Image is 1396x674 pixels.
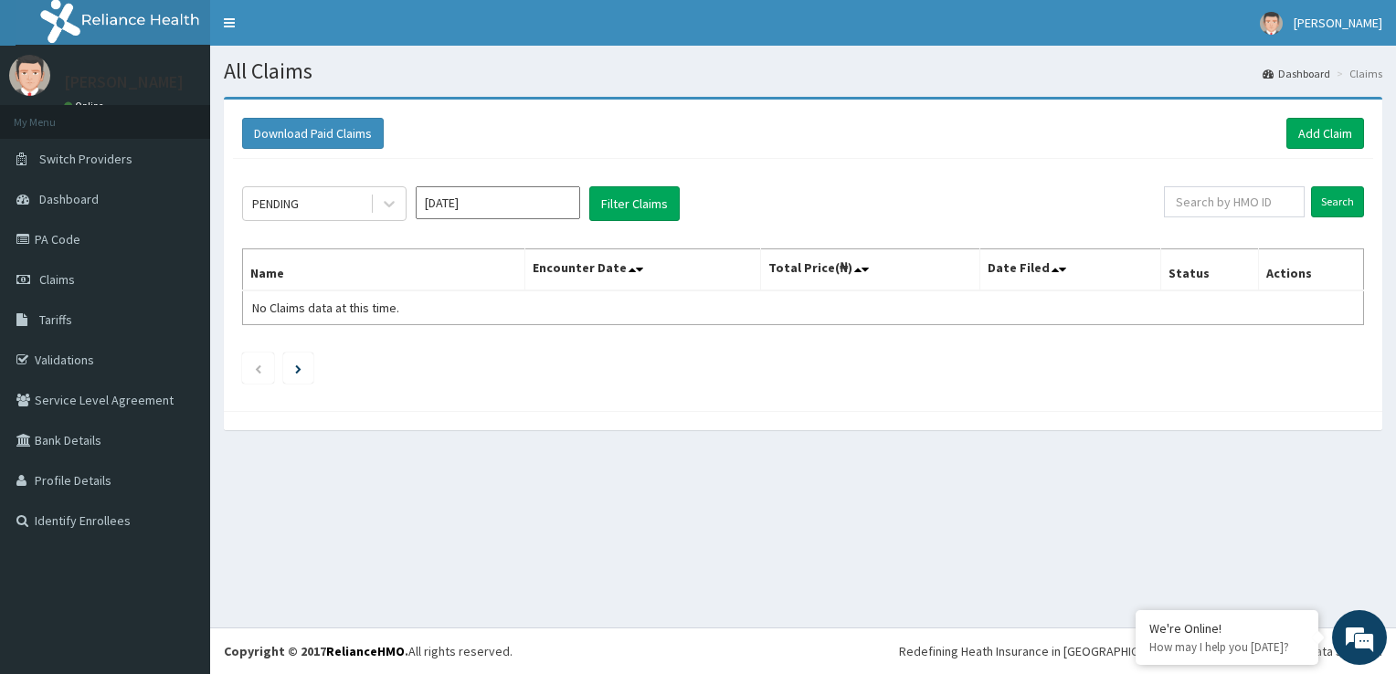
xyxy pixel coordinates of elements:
[589,186,680,221] button: Filter Claims
[979,249,1160,291] th: Date Filed
[252,195,299,213] div: PENDING
[1332,66,1382,81] li: Claims
[39,311,72,328] span: Tariffs
[224,643,408,659] strong: Copyright © 2017 .
[243,249,525,291] th: Name
[39,151,132,167] span: Switch Providers
[1260,12,1283,35] img: User Image
[1149,639,1305,655] p: How may I help you today?
[1286,118,1364,149] a: Add Claim
[1311,186,1364,217] input: Search
[242,118,384,149] button: Download Paid Claims
[64,74,184,90] p: [PERSON_NAME]
[1258,249,1363,291] th: Actions
[1164,186,1305,217] input: Search by HMO ID
[295,360,301,376] a: Next page
[252,300,399,316] span: No Claims data at this time.
[254,360,262,376] a: Previous page
[9,55,50,96] img: User Image
[39,271,75,288] span: Claims
[64,100,108,112] a: Online
[1263,66,1330,81] a: Dashboard
[525,249,761,291] th: Encounter Date
[1294,15,1382,31] span: [PERSON_NAME]
[1149,620,1305,637] div: We're Online!
[899,642,1382,660] div: Redefining Heath Insurance in [GEOGRAPHIC_DATA] using Telemedicine and Data Science!
[326,643,405,659] a: RelianceHMO
[416,186,580,219] input: Select Month and Year
[210,627,1396,674] footer: All rights reserved.
[224,59,1382,83] h1: All Claims
[1160,249,1258,291] th: Status
[761,249,979,291] th: Total Price(₦)
[39,191,99,207] span: Dashboard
